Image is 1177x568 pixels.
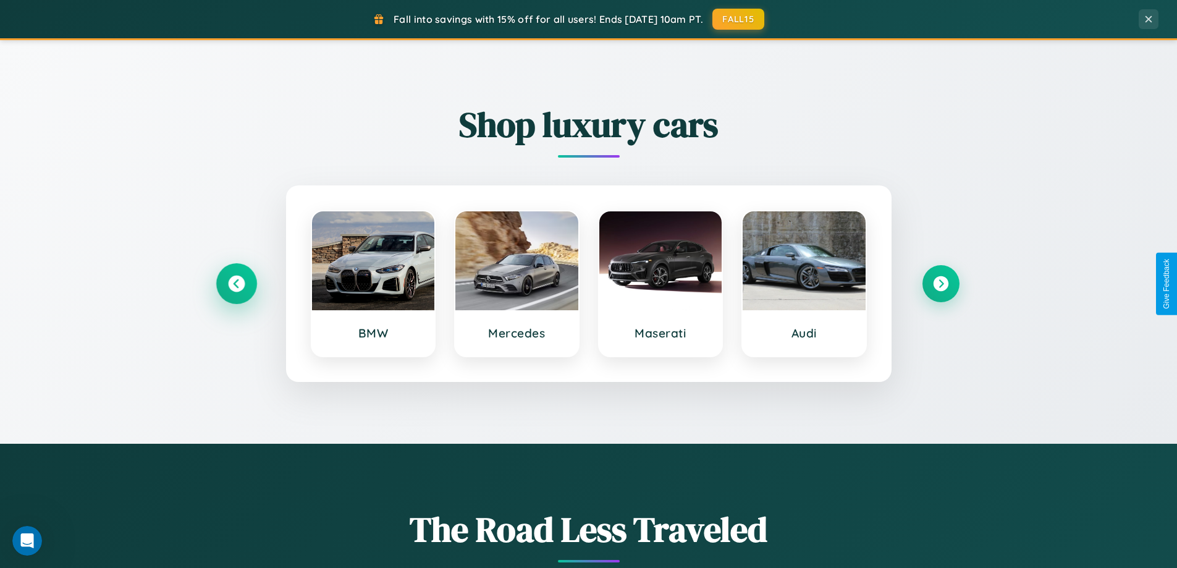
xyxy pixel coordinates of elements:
[612,326,710,341] h3: Maserati
[324,326,423,341] h3: BMW
[712,9,764,30] button: FALL15
[218,506,960,553] h1: The Road Less Traveled
[755,326,853,341] h3: Audi
[468,326,566,341] h3: Mercedes
[218,101,960,148] h2: Shop luxury cars
[1162,259,1171,309] div: Give Feedback
[12,526,42,556] iframe: Intercom live chat
[394,13,703,25] span: Fall into savings with 15% off for all users! Ends [DATE] 10am PT.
